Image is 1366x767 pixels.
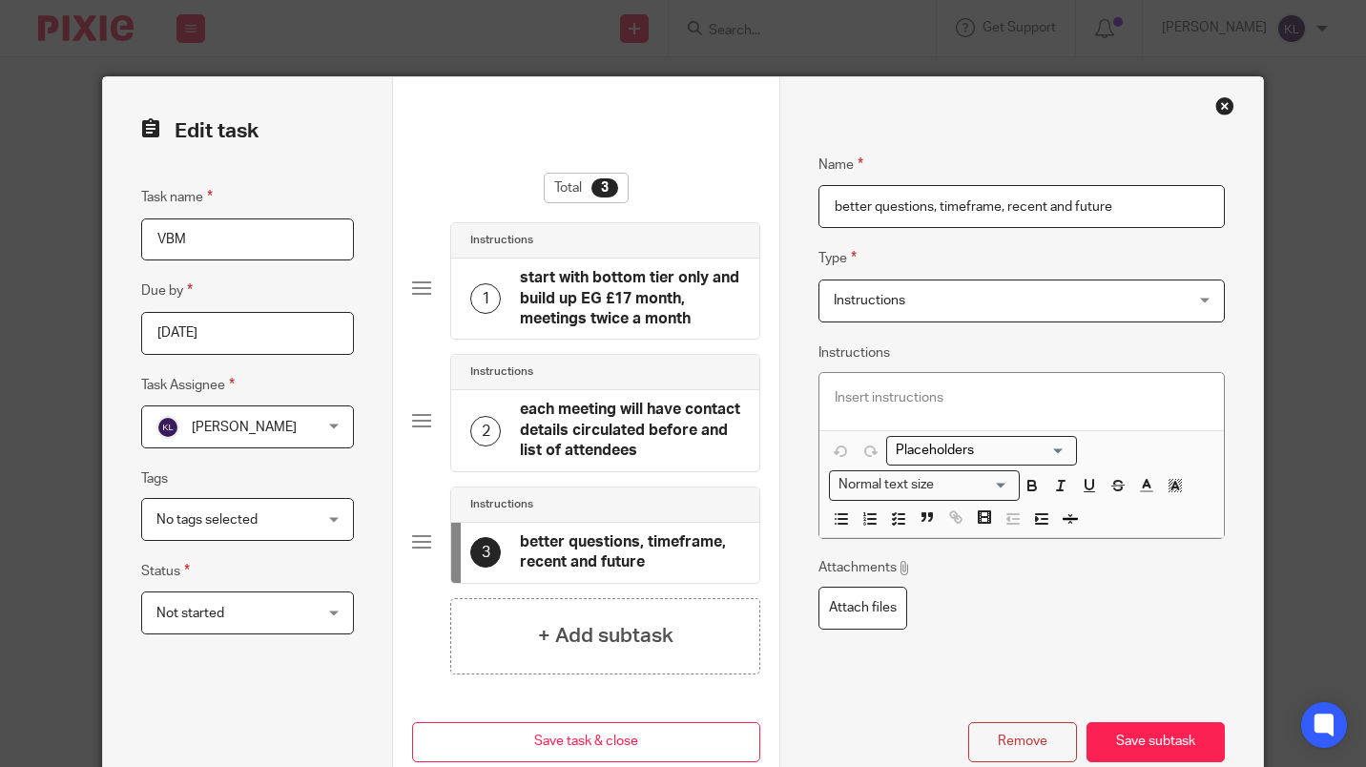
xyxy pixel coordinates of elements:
div: 3 [591,178,618,197]
span: [PERSON_NAME] [192,421,297,434]
label: Name [818,154,863,176]
div: Placeholders [886,436,1077,466]
label: Status [141,560,190,582]
img: svg%3E [156,416,179,439]
label: Task name [141,186,213,208]
h2: Edit task [141,115,354,148]
button: Save subtask [1087,722,1225,763]
div: Search for option [886,436,1077,466]
label: Attach files [818,587,907,630]
h4: better questions, timeframe, recent and future [520,532,740,573]
input: Search for option [889,441,1066,461]
h4: Instructions [470,233,533,248]
input: Search for option [940,475,1008,495]
div: 1 [470,283,501,314]
label: Instructions [818,343,890,363]
button: Remove [968,722,1077,763]
div: Search for option [829,470,1020,500]
h4: + Add subtask [538,621,673,651]
p: Attachments [818,558,911,577]
div: 3 [470,537,501,568]
span: Normal text size [834,475,938,495]
label: Task Assignee [141,374,235,396]
div: 2 [470,416,501,446]
div: Close this dialog window [1215,96,1234,115]
div: Total [544,173,629,203]
div: Text styles [829,470,1020,500]
h4: start with bottom tier only and build up EG £17 month, meetings twice a month [520,268,740,329]
h4: each meeting will have contact details circulated before and list of attendees [520,400,740,461]
label: Type [818,247,857,269]
h4: Instructions [470,497,533,512]
h4: Instructions [470,364,533,380]
label: Tags [141,469,168,488]
button: Save task & close [412,722,760,763]
span: Instructions [834,294,905,307]
span: No tags selected [156,513,258,527]
input: Pick a date [141,312,354,355]
span: Not started [156,607,224,620]
label: Due by [141,280,193,301]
